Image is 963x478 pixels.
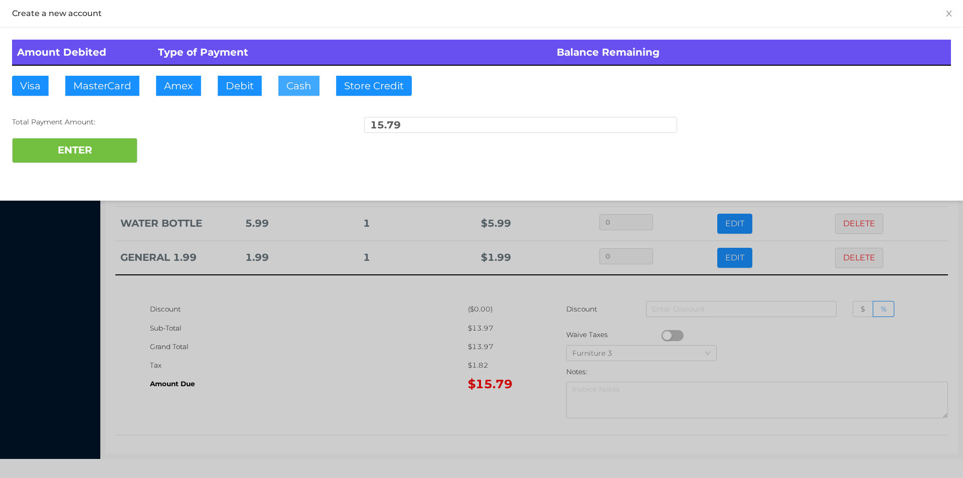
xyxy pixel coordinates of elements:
[12,76,49,96] button: Visa
[218,76,262,96] button: Debit
[153,40,552,65] th: Type of Payment
[156,76,201,96] button: Amex
[12,8,951,19] div: Create a new account
[552,40,951,65] th: Balance Remaining
[12,40,153,65] th: Amount Debited
[12,138,137,163] button: ENTER
[945,10,953,18] i: icon: close
[278,76,319,96] button: Cash
[65,76,139,96] button: MasterCard
[336,76,412,96] button: Store Credit
[12,117,325,127] div: Total Payment Amount:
